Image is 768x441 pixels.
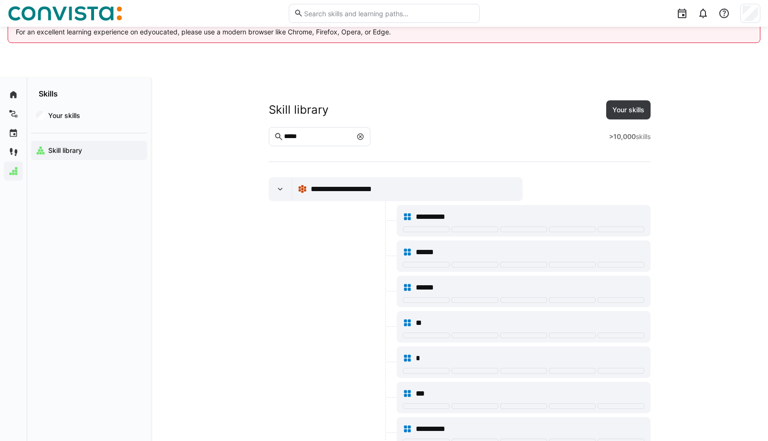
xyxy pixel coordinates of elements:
[269,103,328,117] div: Skill library
[609,132,636,140] strong: >10,000
[606,100,651,119] button: Your skills
[16,27,752,37] p: For an excellent learning experience on edyoucated, please use a modern browser like Chrome, Fire...
[303,9,474,18] input: Search skills and learning paths…
[609,132,651,141] div: skills
[611,105,646,115] span: Your skills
